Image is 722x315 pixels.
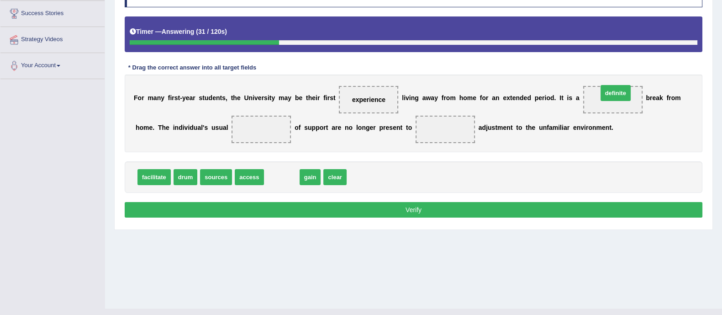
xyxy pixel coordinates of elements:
b: e [369,124,373,131]
b: . [611,124,613,131]
span: experience [352,96,385,103]
b: d [482,124,486,131]
b: n [362,124,366,131]
b: r [567,124,569,131]
b: i [183,124,184,131]
b: e [312,94,316,101]
b: a [431,94,434,101]
b: r [193,94,195,101]
b: i [316,94,317,101]
span: Drop target [416,116,475,143]
b: o [138,94,142,101]
b: r [650,94,652,101]
b: b [295,94,299,101]
b: e [337,124,341,131]
b: o [546,94,550,101]
b: p [316,124,320,131]
span: Drop target [583,86,643,113]
b: i [253,94,254,101]
b: y [271,94,275,101]
b: n [606,124,610,131]
b: a [549,124,553,131]
b: r [443,94,446,101]
b: f [666,94,669,101]
b: l [356,124,358,131]
b: i [567,94,569,101]
b: o [588,124,592,131]
b: t [526,124,528,131]
b: i [268,94,269,101]
b: r [335,124,337,131]
b: n [516,94,520,101]
b: 31 / 120s [198,28,225,35]
b: v [254,94,258,101]
b: I [559,94,561,101]
b: t [231,94,233,101]
b: a [422,94,426,101]
b: e [532,124,535,131]
b: a [332,124,335,131]
b: . [153,124,154,131]
b: g [366,124,370,131]
b: t [202,94,205,101]
b: o [463,94,467,101]
b: a [576,94,580,101]
b: s [216,124,219,131]
b: l [201,124,203,131]
b: a [190,94,193,101]
b: t [561,94,564,101]
a: Success Stories [0,1,105,24]
b: i [558,124,560,131]
b: m [279,94,284,101]
b: n [577,124,581,131]
b: s [204,124,208,131]
b: f [480,94,482,101]
h5: Timer — [130,28,227,35]
b: a [492,94,495,101]
b: n [411,94,415,101]
b: F [134,94,138,101]
b: h [233,94,237,101]
b: e [503,124,506,131]
b: e [523,94,527,101]
b: t [406,124,408,131]
span: facilitate [137,169,171,185]
b: r [669,94,671,101]
b: i [544,94,546,101]
b: e [573,124,577,131]
b: r [172,94,174,101]
b: l [560,124,562,131]
b: ) [225,28,227,35]
b: a [284,94,288,101]
b: s [264,94,268,101]
b: s [222,94,226,101]
b: o [518,124,522,131]
b: u [211,124,216,131]
b: e [237,94,241,101]
b: U [244,94,248,101]
b: e [473,94,476,101]
b: o [671,94,675,101]
b: u [219,124,223,131]
b: e [393,124,396,131]
b: y [288,94,291,101]
b: e [503,94,506,101]
b: s [389,124,393,131]
b: e [149,124,153,131]
b: n [175,124,179,131]
b: m [497,124,503,131]
b: m [450,94,455,101]
b: i [409,94,411,101]
span: Drop target [232,116,291,143]
b: ' [203,124,204,131]
b: n [345,124,349,131]
b: n [592,124,596,131]
b: n [506,124,511,131]
b: t [609,124,611,131]
b: i [173,124,175,131]
b: i [188,124,190,131]
b: j [486,124,488,131]
b: t [269,94,272,101]
b: , [226,94,227,101]
span: clear [323,169,346,185]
